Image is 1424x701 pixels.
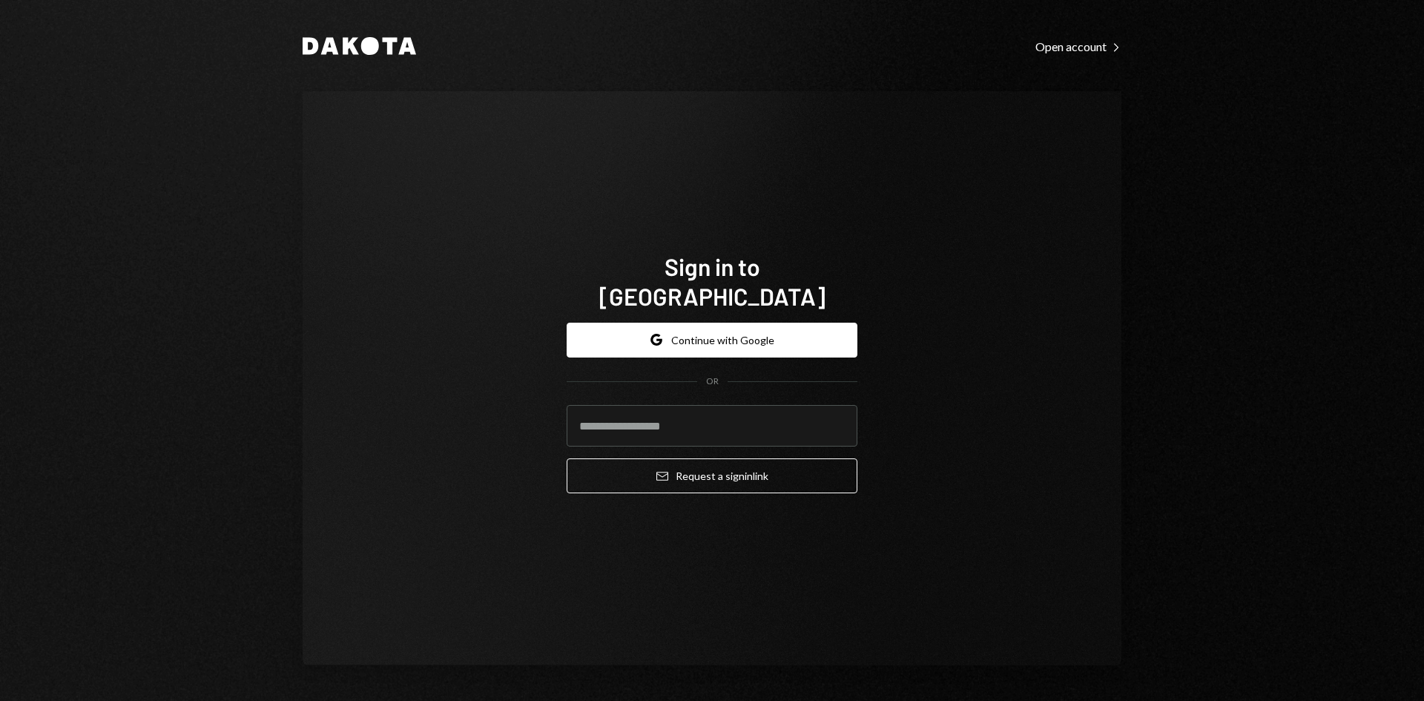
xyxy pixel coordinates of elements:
div: OR [706,375,719,388]
div: Open account [1035,39,1121,54]
h1: Sign in to [GEOGRAPHIC_DATA] [567,251,857,311]
a: Open account [1035,38,1121,54]
button: Continue with Google [567,323,857,358]
button: Request a signinlink [567,458,857,493]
